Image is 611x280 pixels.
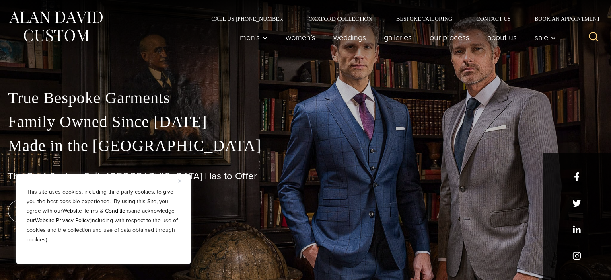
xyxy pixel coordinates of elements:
[421,29,479,45] a: Our Process
[535,33,556,41] span: Sale
[178,179,181,183] img: Close
[584,28,603,47] button: View Search Form
[231,29,560,45] nav: Primary Navigation
[178,176,187,186] button: Close
[384,16,464,22] a: Bespoke Tailoring
[277,29,325,45] a: Women’s
[8,170,603,182] h1: The Best Custom Suits [GEOGRAPHIC_DATA] Has to Offer
[199,16,603,22] nav: Secondary Navigation
[199,16,297,22] a: Call Us [PHONE_NUMBER]
[325,29,375,45] a: weddings
[523,16,603,22] a: Book an Appointment
[27,187,180,245] p: This site uses cookies, including third party cookies, to give you the best possible experience. ...
[35,216,90,225] a: Website Privacy Policy
[464,16,523,22] a: Contact Us
[479,29,526,45] a: About Us
[297,16,384,22] a: Oxxford Collection
[8,9,103,44] img: Alan David Custom
[8,200,119,222] a: book an appointment
[8,86,603,158] p: True Bespoke Garments Family Owned Since [DATE] Made in the [GEOGRAPHIC_DATA]
[375,29,421,45] a: Galleries
[240,33,268,41] span: Men’s
[62,207,131,215] a: Website Terms & Conditions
